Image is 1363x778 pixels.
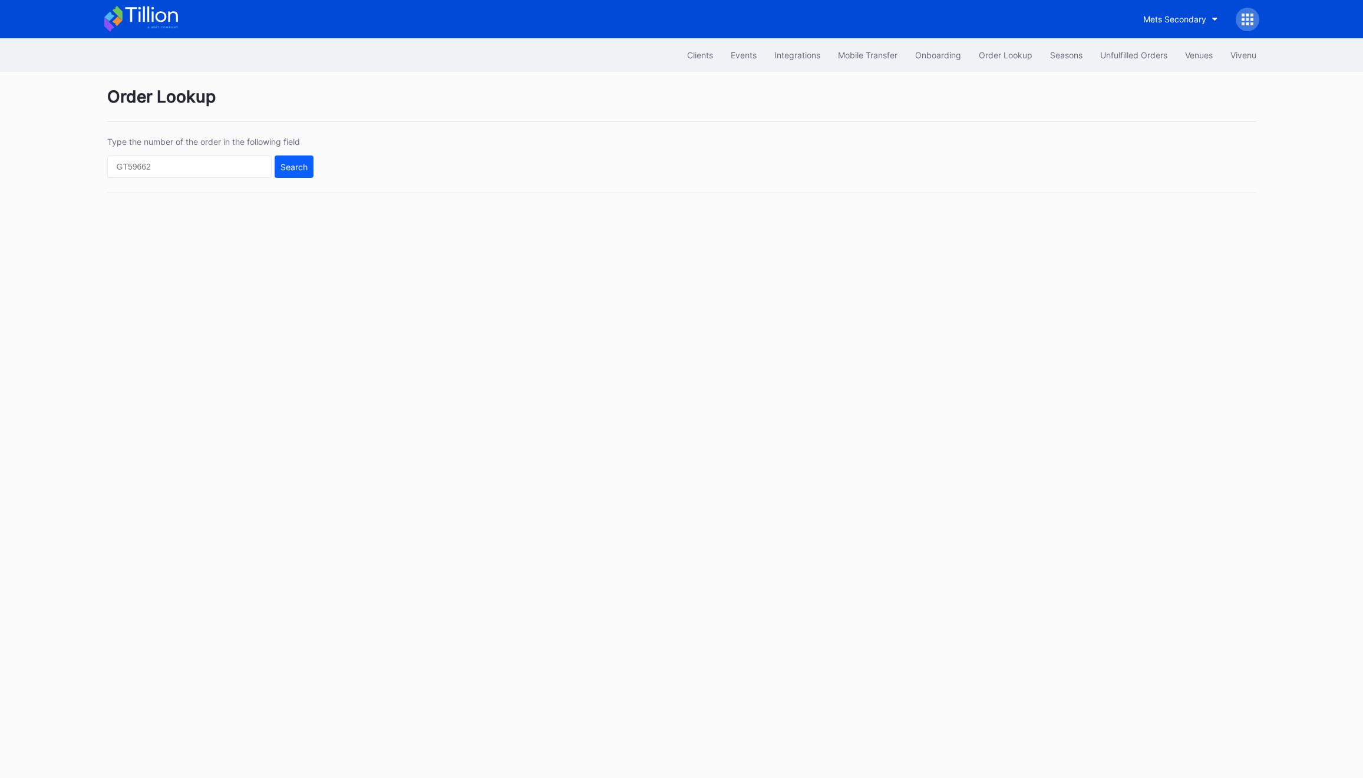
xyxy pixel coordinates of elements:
[722,44,765,66] button: Events
[1143,14,1206,24] div: Mets Secondary
[1100,50,1167,60] div: Unfulfilled Orders
[829,44,906,66] button: Mobile Transfer
[678,44,722,66] button: Clients
[1041,44,1091,66] button: Seasons
[970,44,1041,66] button: Order Lookup
[838,50,897,60] div: Mobile Transfer
[731,50,757,60] div: Events
[1222,44,1265,66] button: Vivenu
[774,50,820,60] div: Integrations
[765,44,829,66] button: Integrations
[107,155,272,178] input: GT59662
[1050,50,1083,60] div: Seasons
[979,50,1032,60] div: Order Lookup
[906,44,970,66] button: Onboarding
[1230,50,1256,60] div: Vivenu
[107,137,313,147] div: Type the number of the order in the following field
[280,162,308,172] div: Search
[1134,8,1227,30] button: Mets Secondary
[275,155,313,178] button: Search
[687,50,713,60] div: Clients
[915,50,961,60] div: Onboarding
[1185,50,1213,60] div: Venues
[1176,44,1222,66] button: Venues
[107,87,1256,122] div: Order Lookup
[1091,44,1176,66] button: Unfulfilled Orders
